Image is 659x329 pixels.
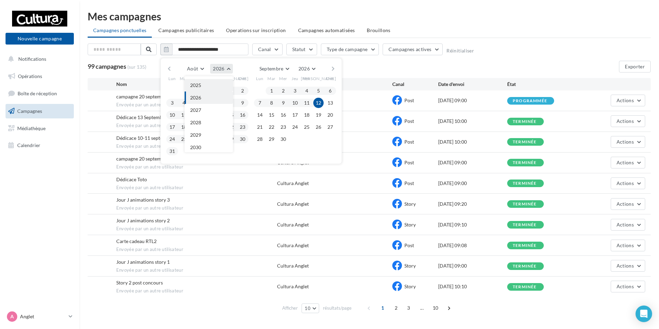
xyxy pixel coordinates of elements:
button: Actions [611,198,645,210]
button: 2026 [185,91,233,104]
span: Dim [238,76,247,81]
a: A Anglet [6,310,74,323]
button: 16 [237,110,248,120]
span: 2026 [190,95,201,100]
div: Mes campagnes [88,11,651,21]
div: [DATE] 09:10 [438,221,507,228]
span: Septembre [259,66,284,71]
button: Nouvelle campagne [6,33,74,45]
button: 4 [302,86,312,96]
button: 28 [255,134,265,144]
button: 23 [278,122,288,132]
button: Actions [611,177,645,189]
button: Type de campagne [321,43,379,55]
span: Médiathèque [17,125,46,131]
button: 3 [167,98,177,108]
span: Opérations [18,73,42,79]
span: 2026 [213,66,224,71]
span: 10 [430,302,441,313]
button: 2030 [185,141,233,154]
button: 12 [313,98,324,108]
span: Mar [267,76,276,81]
button: 14 [255,110,265,120]
button: 2028 [185,116,233,129]
span: 2027 [190,107,201,113]
span: 2026 [298,66,310,71]
button: 10 [167,110,177,120]
span: (sur 135) [127,64,146,70]
button: 2026 [210,64,233,74]
button: Actions [611,115,645,127]
span: Jour J animations story 2 [116,217,170,223]
span: Envoyée par un autre utilisateur [116,185,277,191]
span: 2030 [190,144,201,150]
span: Actions [617,180,634,186]
button: Actions [611,240,645,251]
button: Actions [611,219,645,231]
a: Opérations [4,69,75,84]
button: 2 [278,86,288,96]
button: 25 [302,122,312,132]
a: Calendrier [4,138,75,153]
span: Story 2 post concours [116,280,163,286]
button: 3 [290,86,300,96]
button: 16 [278,110,288,120]
span: Post [404,118,414,124]
span: Campagnes [17,108,42,114]
button: 25 [179,134,189,144]
button: 4 [179,98,189,108]
button: 15 [266,110,277,120]
span: Campagnes publicitaires [158,27,214,33]
a: Campagnes [4,104,75,118]
span: Actions [617,159,634,165]
span: Dédicace 10-11 septembre [116,135,174,141]
span: Jour J animations story 1 [116,259,170,265]
p: Anglet [20,313,66,320]
span: Campagnes actives [388,46,431,52]
span: Post [404,180,414,186]
button: Campagnes actives [383,43,443,55]
span: Lun [256,76,264,81]
div: terminée [513,140,537,144]
span: Actions [617,201,634,207]
button: 7 [255,98,265,108]
span: Envoyée par un autre utilisateur [116,205,277,211]
span: Envoyée par un autre utilisateur [116,267,277,273]
span: Actions [617,139,634,145]
div: terminée [513,243,537,248]
span: résultats/page [323,305,352,311]
span: Actions [617,97,634,103]
button: 31 [167,146,177,156]
span: Jour J animations story 3 [116,197,170,203]
button: 24 [290,122,300,132]
div: [DATE] 09:20 [438,201,507,207]
span: Envoyée par un autre utilisateur [116,123,277,129]
button: 9 [237,98,248,108]
span: Actions [617,263,634,269]
a: Médiathèque [4,121,75,136]
div: [DATE] 09:00 [438,97,507,104]
div: [DATE] 10:00 [438,138,507,145]
div: [DATE] 09:00 [438,262,507,269]
div: Cultura Anglet [277,201,309,207]
button: 30 [278,134,288,144]
button: 17 [167,122,177,132]
button: 10 [302,303,319,313]
button: 20 [325,110,335,120]
span: Envoyée par un autre utilisateur [116,102,277,108]
span: Envoyée par un autre utilisateur [116,164,277,170]
button: Réinitialiser [446,48,474,54]
button: Actions [611,260,645,272]
button: 2026 [296,64,318,74]
span: Mar [180,76,188,81]
div: Cultura Anglet [277,262,309,269]
button: 26 [313,122,324,132]
span: 2029 [190,132,201,138]
span: Mer [279,76,287,81]
button: Statut [286,43,317,55]
span: Actions [617,242,634,248]
button: 2027 [185,104,233,116]
button: Actions [611,157,645,168]
span: 2 [391,302,402,313]
span: Afficher [282,305,298,311]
